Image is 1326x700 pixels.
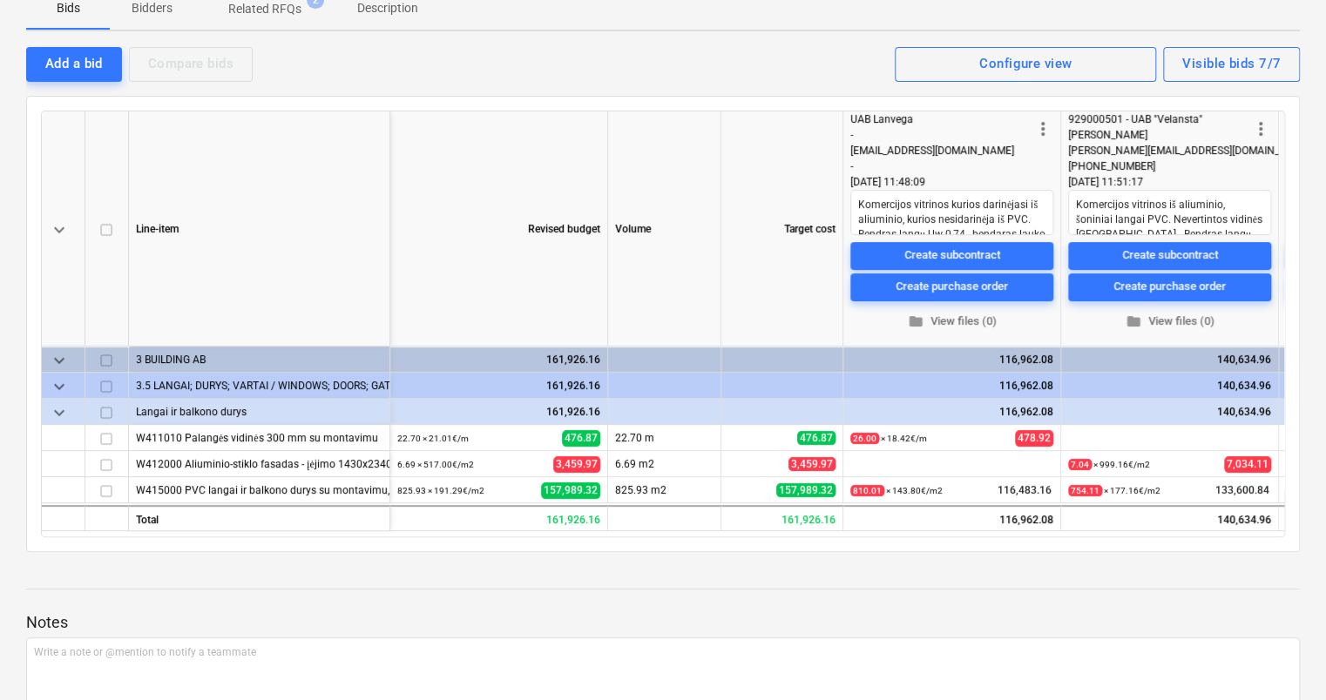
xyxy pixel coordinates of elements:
button: Create purchase order [850,273,1053,300]
div: Volume [608,111,721,347]
iframe: Chat Widget [1239,616,1326,700]
div: 116,962.08 [850,399,1053,425]
div: 161,926.16 [397,373,600,399]
span: folder [1126,313,1141,328]
div: 116,962.08 [843,505,1061,531]
div: 161,926.16 [397,399,600,425]
span: keyboard_arrow_down [49,401,70,422]
button: Create subcontract [850,241,1053,269]
div: UAB Lanvega [850,111,1032,127]
button: Add a bid [26,47,122,82]
span: keyboard_arrow_down [49,349,70,370]
div: 825.93 m2 [608,477,721,503]
span: keyboard_arrow_down [49,375,70,396]
span: keyboard_arrow_down [49,219,70,239]
div: 140,634.96 [1068,347,1271,373]
span: 133,600.84 [1214,482,1271,497]
span: 476.87 [562,429,600,446]
small: 22.70 × 21.01€ / m [397,434,469,443]
div: 3 BUILDING AB [136,347,382,372]
div: Target cost [721,111,843,347]
small: 6.69 × 517.00€ / m2 [397,460,474,469]
div: 22.70 m [608,425,721,451]
div: Create purchase order [896,277,1008,297]
div: 161,926.16 [721,505,843,531]
div: Configure view [979,52,1072,75]
div: 140,634.96 [1068,373,1271,399]
button: Configure view [895,47,1156,82]
span: [EMAIL_ADDRESS][DOMAIN_NAME] [850,145,1014,157]
button: Create subcontract [1068,241,1271,269]
textarea: Komercijos vitrinos kurios darinėjasi iš aliuminio, kurios nesidarinėja iš PVC. Bendras langų Uw ... [850,190,1053,235]
button: View files (0) [850,307,1053,334]
button: Create purchase order [1068,273,1271,300]
div: 116,962.08 [850,347,1053,373]
small: × 999.16€ / m2 [1068,459,1150,470]
div: W415000 PVC langai ir balkono durys su montavimu,Uw=0,78 [136,477,382,502]
span: folder [908,313,923,328]
div: Create subcontract [1122,246,1218,266]
span: 157,989.32 [776,483,836,497]
div: - [850,127,1032,143]
div: W411010 Palangės vidinės 300 mm su montavimu [136,425,382,450]
div: [DATE] 11:48:09 [850,174,1053,190]
small: × 177.16€ / m2 [1068,485,1160,496]
span: View files (0) [1075,311,1264,331]
div: Line-item [129,111,390,347]
textarea: Komercijos vitrinos iš aliuminio, šoniniai langai PVC. Nevertintos vidinės [GEOGRAPHIC_DATA]. Ben... [1068,190,1271,235]
div: [PHONE_NUMBER] [1068,158,1250,174]
div: - [850,158,1032,174]
div: 140,634.96 [1068,399,1271,425]
div: 140,634.96 [1061,505,1279,531]
span: more_vert [1032,118,1053,139]
small: × 143.80€ / m2 [850,485,943,496]
small: × 18.42€ / m [850,433,927,444]
div: Visible bids 7/7 [1182,52,1281,75]
span: 476.87 [797,431,836,445]
div: Langai ir balkono durys [136,399,382,424]
span: more_vert [1250,118,1271,139]
span: 3,459.97 [553,455,600,472]
small: 825.93 × 191.29€ / m2 [397,486,484,495]
div: 161,926.16 [390,505,608,531]
button: Visible bids 7/7 [1163,47,1300,82]
div: 929000501 - UAB "Velansta" [1068,111,1250,127]
div: Add a bid [45,52,103,75]
span: [PERSON_NAME][EMAIL_ADDRESS][DOMAIN_NAME] [1068,145,1311,157]
button: View files (0) [1068,307,1271,334]
span: 3,459.97 [788,457,836,471]
div: 116,962.08 [850,373,1053,399]
div: W412000 Aliuminio-stiklo fasadas - įėjimo 1430x2340 dvivėrės durys (DLm-143) [136,451,382,476]
span: 7,034.11 [1224,455,1271,472]
div: Create purchase order [1113,277,1226,297]
div: Create subcontract [904,246,1000,266]
div: 6.69 m2 [608,451,721,477]
p: Notes [26,612,1300,633]
div: [PERSON_NAME] [1068,127,1250,143]
div: Total [129,505,390,531]
span: 116,483.16 [996,482,1053,497]
div: Revised budget [390,111,608,347]
span: 157,989.32 [541,481,600,498]
span: 478.92 [1015,429,1053,446]
span: View files (0) [857,311,1046,331]
div: 3.5 LANGAI; DURYS; VARTAI / WINDOWS; DOORS; GATES [136,373,382,398]
div: 161,926.16 [397,347,600,373]
div: [DATE] 11:51:17 [1068,174,1271,190]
